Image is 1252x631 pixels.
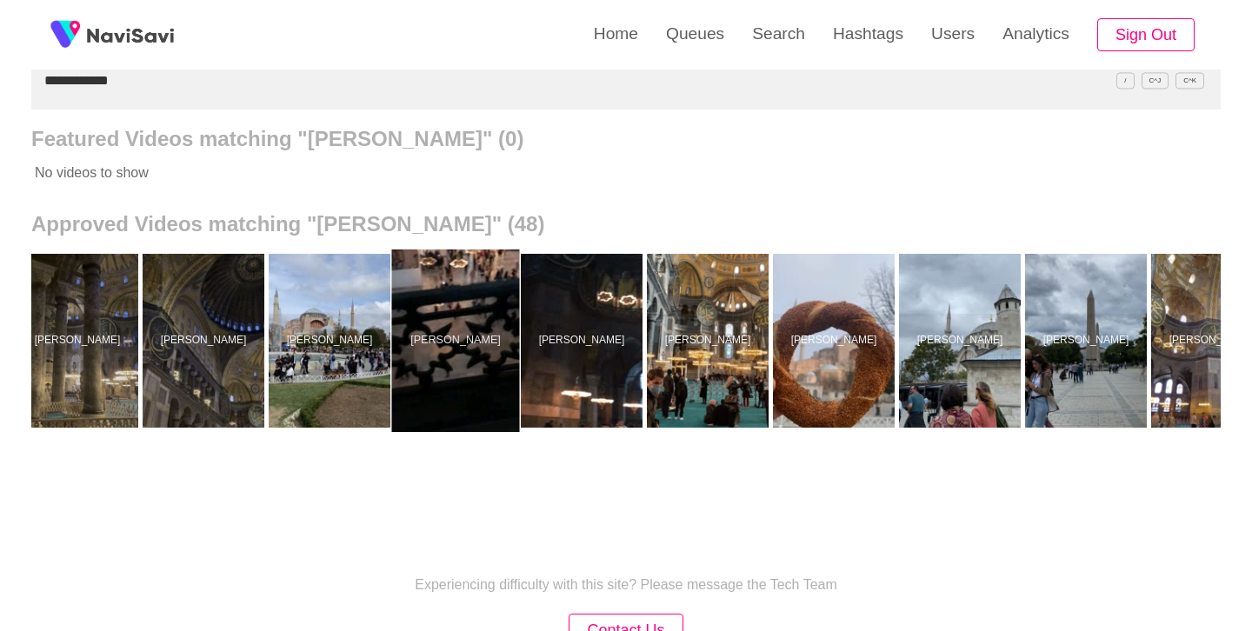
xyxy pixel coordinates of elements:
[87,26,174,43] img: fireSpot
[1142,72,1169,89] span: C^J
[17,254,143,428] a: [PERSON_NAME]Sultan Ahmet
[1025,254,1151,428] a: [PERSON_NAME]Sultan Ahmet
[521,254,647,428] a: [PERSON_NAME]Sultan Ahmet
[43,13,87,56] img: fireSpot
[647,254,773,428] a: [PERSON_NAME]Sultan Ahmet
[31,151,1102,195] p: No videos to show
[415,577,837,593] p: Experiencing difficulty with this site? Please message the Tech Team
[1116,72,1134,89] span: /
[773,254,899,428] a: [PERSON_NAME]Sultan Ahmet
[1097,18,1195,52] button: Sign Out
[31,127,1221,151] h2: Featured Videos matching "[PERSON_NAME]" (0)
[395,254,521,428] a: [PERSON_NAME]Sultan Ahmet
[269,254,395,428] a: [PERSON_NAME]Sultan Ahmet
[143,254,269,428] a: [PERSON_NAME]Sultan Ahmet
[1175,72,1204,89] span: C^K
[31,212,1221,236] h2: Approved Videos matching "[PERSON_NAME]" (48)
[899,254,1025,428] a: [PERSON_NAME]Sultan Ahmet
